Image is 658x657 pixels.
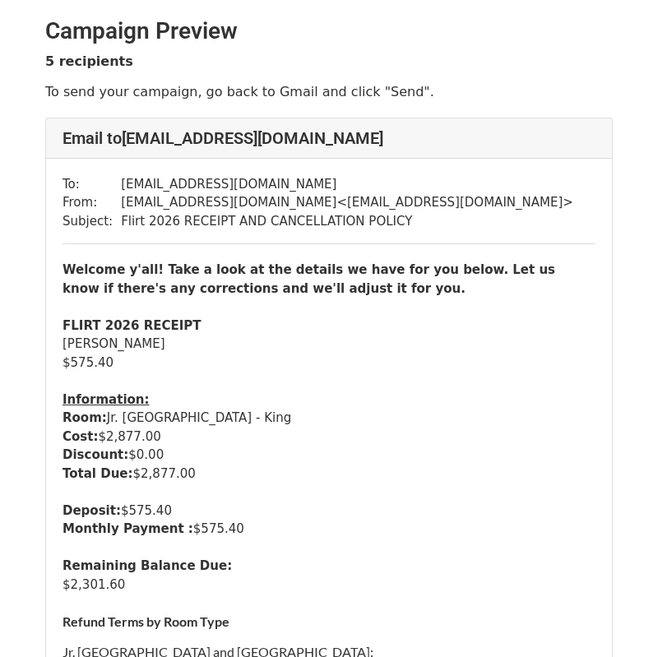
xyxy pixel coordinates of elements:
div: [PERSON_NAME] [63,335,595,354]
p: To send your campaign, go back to Gmail and click "Send". [45,83,613,100]
strong: FLIRT 2026 RECEIPT [63,318,202,333]
strong: Monthly Payment : [63,521,193,536]
div: $0.00 [63,446,595,465]
strong: Cost: [63,429,98,444]
div: $575.40 [63,354,595,372]
td: From: [63,193,121,212]
div: $575.40 [63,520,595,539]
strong: Room: [63,410,107,425]
h4: Email to [EMAIL_ADDRESS][DOMAIN_NAME] [63,128,595,148]
td: Subject: [63,212,121,231]
strong: Discount: [63,447,128,462]
strong: Refund Terms by Room Type [63,613,229,629]
div: $2,877.00 [63,428,595,446]
strong: 5 recipients [45,53,133,69]
td: Flirt 2026 RECEIPT AND CANCELLATION POLICY [121,212,573,231]
div: $575.40 [63,502,595,521]
td: [EMAIL_ADDRESS][DOMAIN_NAME] [121,175,573,194]
td: To: [63,175,121,194]
strong: Deposit: [63,503,121,518]
strong: Total Due: [63,466,133,481]
h2: Campaign Preview [45,17,613,45]
strong: Welcome y'all! Take a look at the details we have for you below. Let us know if there's any corre... [63,262,555,296]
div: Jr. [GEOGRAPHIC_DATA] - King [63,409,595,428]
td: [EMAIL_ADDRESS][DOMAIN_NAME] < [EMAIL_ADDRESS][DOMAIN_NAME] > [121,193,573,212]
strong: Remaining Balance Due: [63,558,232,573]
div: $2,301.60 [63,576,595,595]
div: $2,877.00 [63,465,595,483]
u: Information: [63,392,150,407]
